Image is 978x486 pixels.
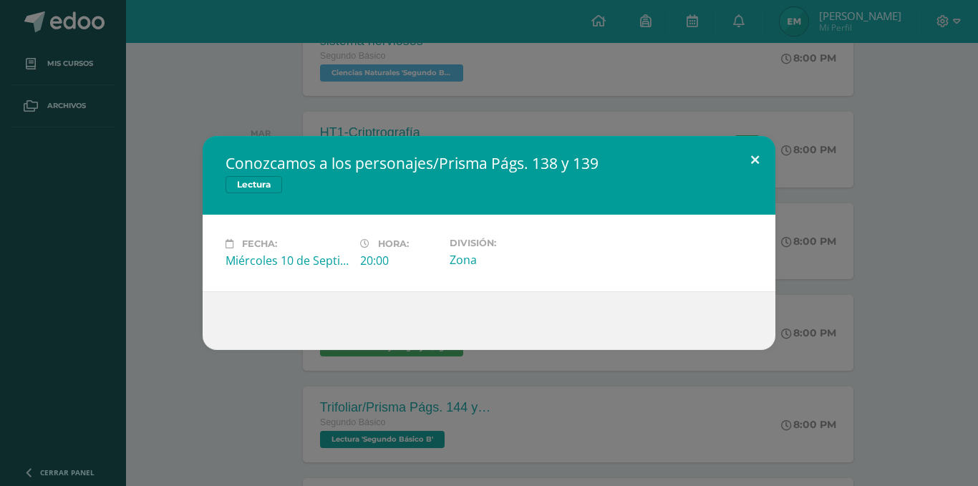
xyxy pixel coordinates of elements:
[735,136,775,185] button: Close (Esc)
[450,238,573,248] label: División:
[242,238,277,249] span: Fecha:
[226,253,349,268] div: Miércoles 10 de Septiembre
[226,153,752,173] h2: Conozcamos a los personajes/Prisma Págs. 138 y 139
[360,253,438,268] div: 20:00
[378,238,409,249] span: Hora:
[450,252,573,268] div: Zona
[226,176,282,193] span: Lectura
